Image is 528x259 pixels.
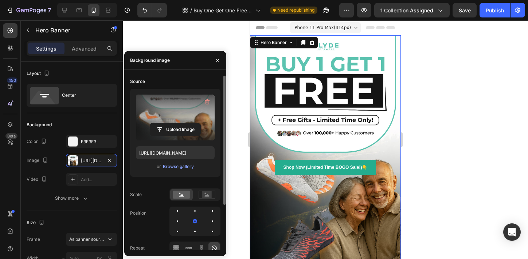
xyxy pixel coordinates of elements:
div: Open Intercom Messenger [503,223,521,241]
iframe: Design area [250,20,401,259]
p: Advanced [72,45,97,52]
button: Upload Image [150,123,201,136]
div: Beta [5,133,17,139]
button: Browse gallery [163,163,194,170]
div: 450 [7,77,17,83]
div: Add... [81,176,115,183]
p: 7 [48,6,51,15]
div: Source [130,78,145,85]
button: Publish [480,3,510,17]
button: Show more [27,192,117,205]
div: Undo/Redo [137,3,167,17]
span: Buy One Get One Free + Free Gift Collection Page [193,7,253,14]
div: Background [27,121,52,128]
button: 7 [3,3,54,17]
div: Repeat [130,245,145,251]
div: Video [27,175,48,184]
div: Image [27,156,50,166]
div: Layout [27,69,51,79]
div: Size [27,218,46,228]
button: Save [453,3,477,17]
span: As banner source [69,236,105,243]
div: [URL][DOMAIN_NAME] [81,158,102,164]
span: or [157,162,161,171]
span: Save [459,7,471,13]
div: Center [62,87,106,104]
span: Need republishing [277,7,314,13]
div: Publish [486,7,504,14]
div: Background image [130,57,170,64]
label: Frame [27,236,40,243]
span: 1 collection assigned [380,7,433,14]
div: F3F3F3 [81,139,115,145]
span: / [190,7,192,14]
button: As banner source [66,233,117,246]
div: Browse gallery [163,163,194,170]
div: Position [130,210,146,216]
div: Color [27,137,48,147]
input: https://example.com/image.jpg [136,146,215,159]
p: Settings [36,45,56,52]
button: 1 collection assigned [374,3,450,17]
p: Hero Banner [35,26,97,35]
div: Scale [130,191,142,198]
div: Show more [55,195,89,202]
